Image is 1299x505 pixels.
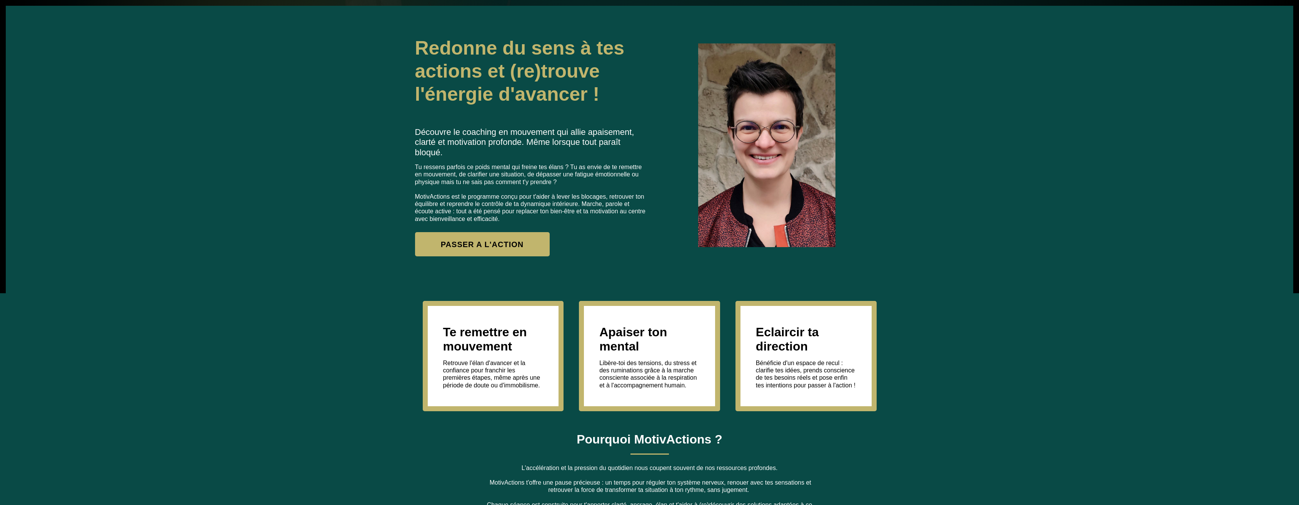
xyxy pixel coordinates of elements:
[415,33,650,110] h1: Redonne du sens à tes actions et (re)trouve l'énergie d'avancer !
[756,357,856,391] text: Bénéficie d'un espace de recul : clarifie tes idées, prends conscience de tes besoins réels et po...
[599,357,700,391] text: Libère-toi des tensions, du stress et des ruminations grâce à la marche consciente associée à la ...
[443,321,544,357] h1: Te remettre en mouvement
[415,161,650,224] text: Tu ressens parfois ce poids mental qui freine tes élans ? Tu as envie de te remettre en mouvement...
[443,357,544,391] text: Retrouve l'élan d'avancer et la confiance pour franchir les premières étapes, même après une péri...
[415,123,650,161] h2: Découvre le coaching en mouvement qui allie apaisement, clarté et motivation profonde. Même lorsq...
[599,321,700,357] h1: Apaiser ton mental
[415,232,550,256] button: PASSER A L'ACTION
[482,429,817,450] h1: Pourquoi MotivActions ?
[756,321,856,357] h1: Eclaircir ta direction
[698,2,835,292] img: a00a15cd26c76ceea68b77b015c3d001_Moi.jpg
